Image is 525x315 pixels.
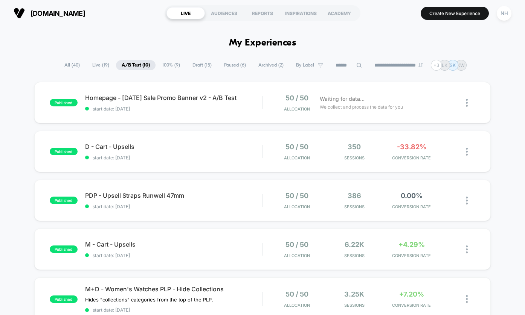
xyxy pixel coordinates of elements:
span: M+D - Women's Watches PLP - Hide Collections [85,285,262,293]
span: We collect and process the data for you [320,103,403,111]
button: Create New Experience [421,7,489,20]
span: 100% ( 9 ) [157,60,186,70]
div: LIVE [166,7,205,19]
span: CONVERSION RATE [385,204,438,209]
span: By Label [296,62,314,68]
span: Allocation [284,204,310,209]
button: [DOMAIN_NAME] [11,7,87,19]
div: ACADEMY [320,7,359,19]
span: [DOMAIN_NAME] [31,9,85,17]
span: 50 / 50 [285,290,308,298]
p: SK [450,62,456,68]
span: Hides "collections" categories from the top of the PLP. [85,297,213,303]
span: 0.00% [401,192,423,200]
span: Waiting for data... [320,95,365,103]
span: 6.22k [345,241,364,248]
div: + 3 [431,60,442,71]
span: Live ( 19 ) [87,60,115,70]
span: start date: [DATE] [85,204,262,209]
div: NH [497,6,511,21]
span: A/B Test ( 10 ) [116,60,156,70]
span: published [50,197,78,204]
img: Visually logo [14,8,25,19]
span: 350 [348,143,361,151]
span: Homepage - [DATE] Sale Promo Banner v2 - A/B Test [85,94,262,101]
span: Sessions [328,155,381,161]
span: published [50,295,78,303]
span: CONVERSION RATE [385,155,438,161]
img: end [418,63,423,67]
span: published [50,148,78,155]
span: published [50,99,78,106]
span: +4.29% [398,241,425,248]
span: +7.20% [399,290,424,298]
span: Draft ( 15 ) [187,60,217,70]
span: Allocation [284,106,310,112]
span: Allocation [284,253,310,258]
span: 50 / 50 [285,192,308,200]
img: close [466,148,468,156]
div: REPORTS [243,7,282,19]
span: All ( 40 ) [59,60,85,70]
span: M - Cart - Upsells [85,241,262,248]
span: Paused ( 6 ) [218,60,252,70]
span: CONVERSION RATE [385,253,438,258]
span: 50 / 50 [285,241,308,248]
span: CONVERSION RATE [385,303,438,308]
span: 50 / 50 [285,143,308,151]
img: close [466,197,468,204]
img: close [466,245,468,253]
span: start date: [DATE] [85,155,262,161]
img: close [466,99,468,107]
span: 50 / 50 [285,94,308,102]
div: INSPIRATIONS [282,7,320,19]
h1: My Experiences [229,38,296,48]
button: NH [494,6,514,21]
p: LK [442,62,447,68]
span: start date: [DATE] [85,307,262,313]
span: 386 [348,192,361,200]
span: start date: [DATE] [85,253,262,258]
span: D - Cart - Upsells [85,143,262,150]
span: published [50,245,78,253]
span: 3.25k [344,290,364,298]
span: Sessions [328,253,381,258]
p: KW [457,62,465,68]
span: Archived ( 2 ) [253,60,289,70]
span: -33.82% [397,143,426,151]
span: start date: [DATE] [85,106,262,112]
div: AUDIENCES [205,7,243,19]
span: Sessions [328,204,381,209]
span: Allocation [284,303,310,308]
img: close [466,295,468,303]
span: Sessions [328,303,381,308]
span: PDP - Upsell Straps Runwell 47mm [85,192,262,199]
span: Allocation [284,155,310,161]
